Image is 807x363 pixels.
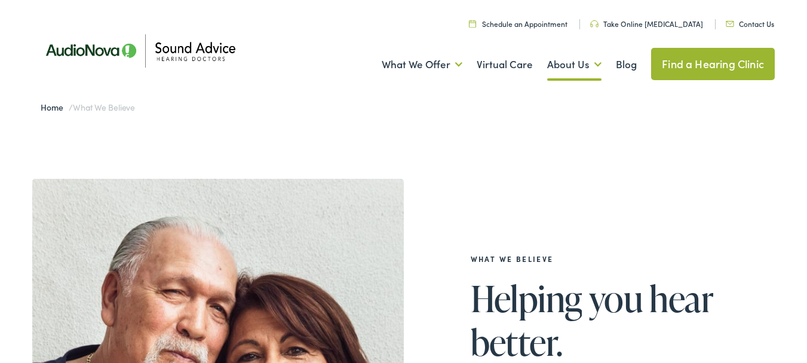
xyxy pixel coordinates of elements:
img: Headphone icon in a unique green color, suggesting audio-related services or features. [590,20,599,28]
a: Find a Hearing Clinic [651,48,775,80]
a: Virtual Care [477,42,533,87]
span: Helping [471,279,582,318]
a: Schedule an Appointment [469,19,567,29]
span: you [589,279,643,318]
h2: What We Believe [471,255,757,263]
a: Blog [616,42,637,87]
span: better. [471,322,563,362]
a: Take Online [MEDICAL_DATA] [590,19,703,29]
a: What We Offer [382,42,462,87]
span: hear [649,279,713,318]
img: Calendar icon in a unique green color, symbolizing scheduling or date-related features. [469,20,476,28]
img: Icon representing mail communication in a unique green color, indicative of contact or communicat... [726,21,734,27]
a: About Us [547,42,602,87]
a: Contact Us [726,19,774,29]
